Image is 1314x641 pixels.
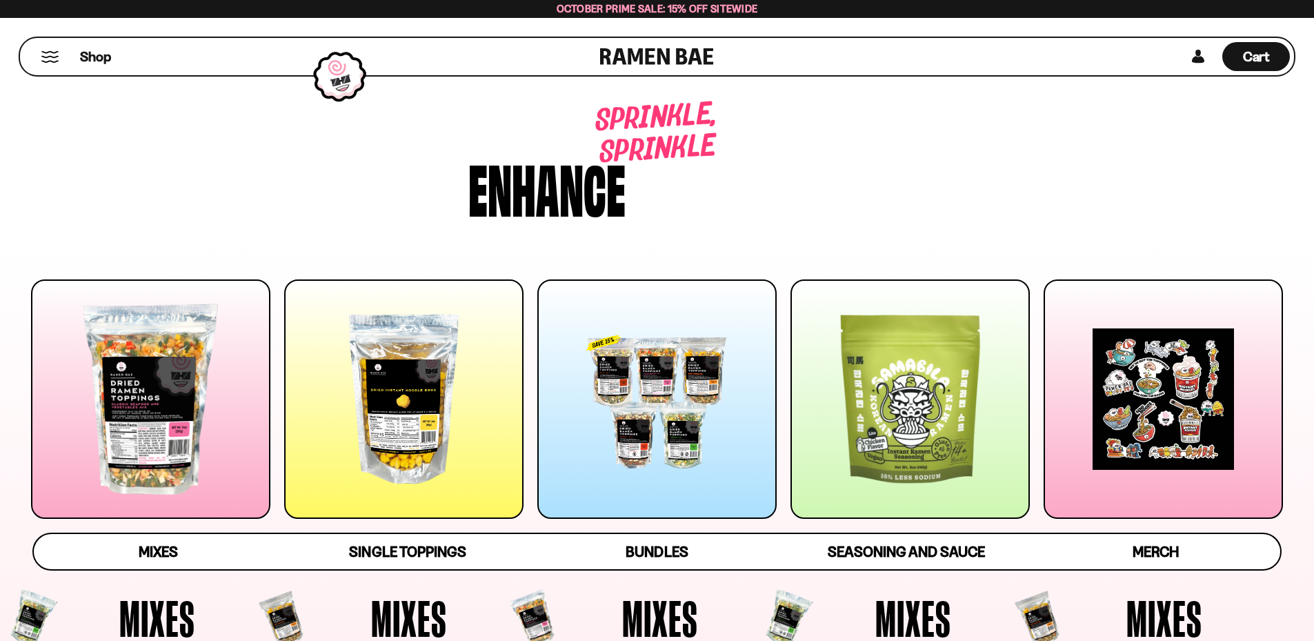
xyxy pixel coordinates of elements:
[349,543,466,560] span: Single Toppings
[557,2,758,15] span: October Prime Sale: 15% off Sitewide
[139,543,178,560] span: Mixes
[782,534,1031,569] a: Seasoning and Sauce
[283,534,532,569] a: Single Toppings
[468,154,626,219] div: Enhance
[1031,534,1280,569] a: Merch
[1133,543,1179,560] span: Merch
[828,543,984,560] span: Seasoning and Sauce
[532,534,782,569] a: Bundles
[80,42,111,71] a: Shop
[80,48,111,66] span: Shop
[41,51,59,63] button: Mobile Menu Trigger
[1222,38,1290,75] div: Cart
[34,534,283,569] a: Mixes
[626,543,688,560] span: Bundles
[1243,48,1270,65] span: Cart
